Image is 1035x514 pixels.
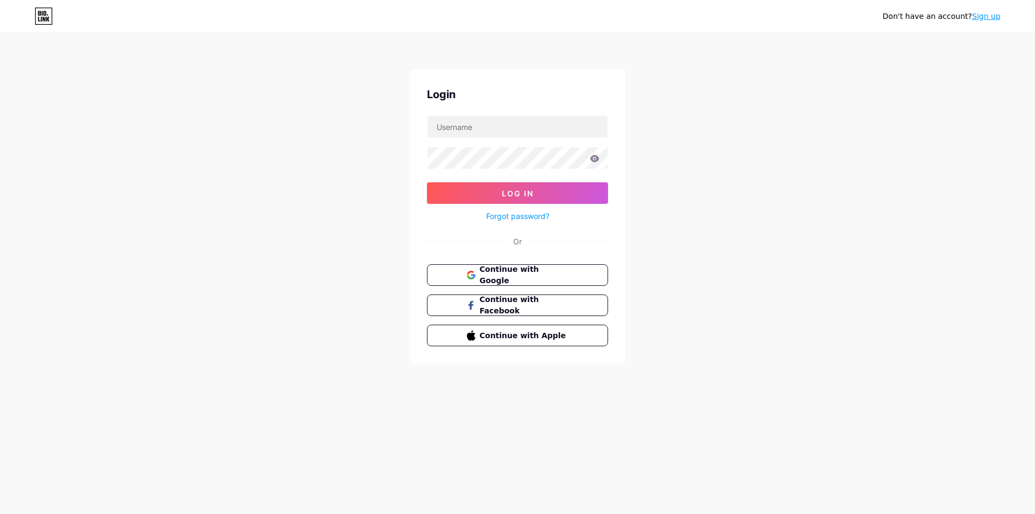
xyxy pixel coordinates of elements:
[427,86,608,102] div: Login
[480,330,569,341] span: Continue with Apple
[972,12,1000,20] a: Sign up
[427,325,608,346] button: Continue with Apple
[486,210,549,222] a: Forgot password?
[480,264,569,286] span: Continue with Google
[427,294,608,316] button: Continue with Facebook
[427,264,608,286] button: Continue with Google
[502,189,534,198] span: Log In
[882,11,1000,22] div: Don't have an account?
[427,116,608,138] input: Username
[427,182,608,204] button: Log In
[513,236,522,247] div: Or
[480,294,569,317] span: Continue with Facebook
